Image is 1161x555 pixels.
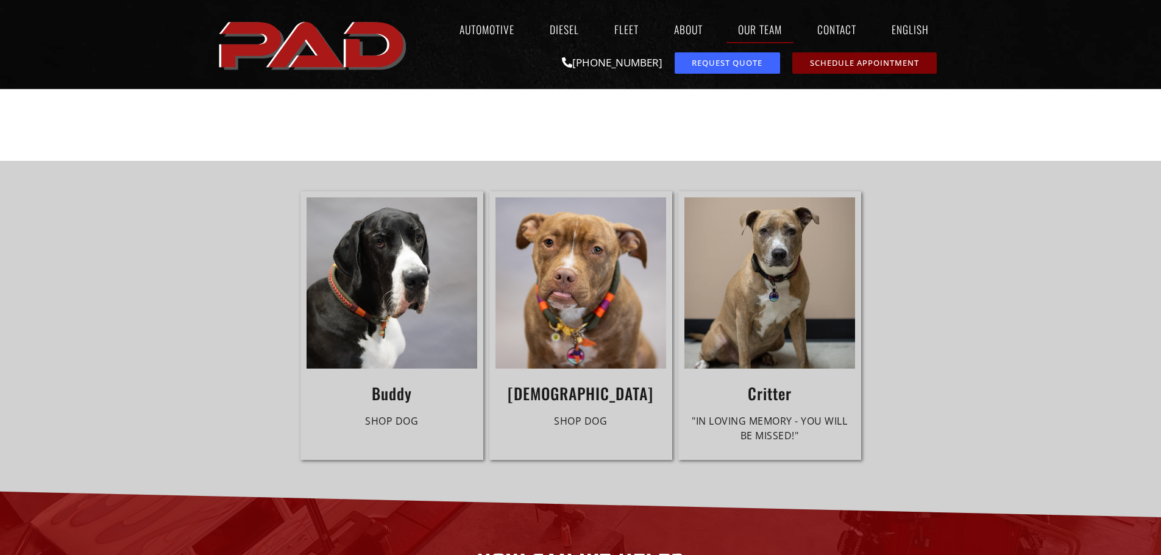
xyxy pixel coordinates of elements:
a: Automotive [448,15,526,43]
span: Schedule Appointment [810,59,919,67]
a: schedule repair or service appointment [792,52,937,74]
a: Our Team [726,15,794,43]
img: The image shows the word "PAD" in bold, red, uppercase letters with a slight shadow effect. [215,12,413,77]
img: A brown and white dog with a black collar and a round tag sits indoors on a concrete floor agains... [684,197,855,369]
img: Brown dog with a white patch on its nose sitting upright, wearing a green collar with colorful de... [495,197,666,369]
a: Diesel [538,15,591,43]
div: Shop Dog [495,414,666,428]
div: Shop Dog [307,414,477,428]
a: request a service or repair quote [675,52,780,74]
a: [PHONE_NUMBER] [562,55,662,69]
h3: Critter [684,384,855,403]
a: pro automotive and diesel home page [215,12,413,77]
h3: Buddy [307,384,477,403]
img: A black and white Great Dane dog with a multicolored collar looks slightly to the side against a ... [307,197,477,369]
h3: [DEMOGRAPHIC_DATA] [495,384,666,403]
a: Fleet [603,15,650,43]
nav: Menu [413,15,946,43]
a: English [880,15,946,43]
a: About [662,15,714,43]
span: Request Quote [692,59,762,67]
div: "In Loving Memory - You Will Be Missed!" [684,414,855,443]
a: Contact [806,15,868,43]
